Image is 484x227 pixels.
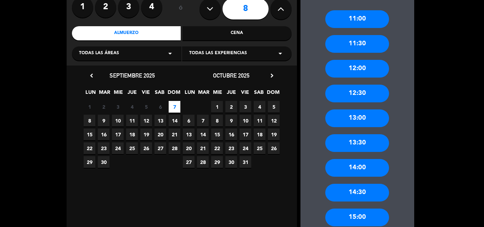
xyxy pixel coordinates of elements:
span: 2 [98,101,109,113]
span: 7 [169,101,180,113]
span: 22 [84,142,95,154]
span: 10 [240,115,251,126]
div: Almuerzo [72,26,181,40]
span: MIE [112,88,124,100]
span: DOM [267,88,278,100]
span: 29 [211,156,223,168]
span: 27 [183,156,195,168]
span: octubre 2025 [213,72,249,79]
span: 15 [211,129,223,140]
span: 31 [240,156,251,168]
span: 11 [126,115,138,126]
span: 26 [268,142,280,154]
span: 8 [211,115,223,126]
span: 9 [98,115,109,126]
span: 28 [197,156,209,168]
span: VIE [239,88,251,100]
span: 8 [84,115,95,126]
span: JUE [126,88,138,100]
span: 24 [240,142,251,154]
span: 28 [169,142,180,154]
span: MAR [198,88,209,100]
span: LUN [85,88,96,100]
i: arrow_drop_down [276,49,285,58]
span: 24 [112,142,124,154]
span: 20 [154,129,166,140]
span: DOM [168,88,179,100]
span: 26 [140,142,152,154]
span: 5 [268,101,280,113]
span: 16 [225,129,237,140]
div: 13:30 [325,134,389,152]
div: 11:30 [325,35,389,53]
span: 3 [240,101,251,113]
div: 13:00 [325,109,389,127]
span: MIE [212,88,223,100]
span: JUE [225,88,237,100]
span: 15 [84,129,95,140]
div: 11:00 [325,10,389,28]
span: 30 [225,156,237,168]
span: 17 [240,129,251,140]
span: 12 [268,115,280,126]
span: Todas las áreas [79,50,119,57]
span: septiembre 2025 [109,72,155,79]
span: 27 [154,142,166,154]
div: Cena [182,26,292,40]
span: 23 [98,142,109,154]
i: arrow_drop_down [166,49,174,58]
span: 4 [254,101,265,113]
span: 25 [126,142,138,154]
span: 5 [140,101,152,113]
i: chevron_left [88,72,95,79]
span: 21 [197,142,209,154]
span: 29 [84,156,95,168]
div: 12:30 [325,85,389,102]
span: 1 [84,101,95,113]
span: 14 [197,129,209,140]
span: 12 [140,115,152,126]
span: 4 [126,101,138,113]
span: 25 [254,142,265,154]
span: 17 [112,129,124,140]
span: 21 [169,129,180,140]
span: 22 [211,142,223,154]
span: 18 [254,129,265,140]
span: 30 [98,156,109,168]
span: 1 [211,101,223,113]
span: 7 [197,115,209,126]
span: Todas las experiencias [189,50,247,57]
span: 11 [254,115,265,126]
span: 13 [154,115,166,126]
span: 20 [183,142,195,154]
div: 15:00 [325,209,389,226]
span: VIE [140,88,152,100]
div: 12:00 [325,60,389,78]
span: 9 [225,115,237,126]
div: 14:00 [325,159,389,177]
span: SAB [253,88,265,100]
span: 19 [140,129,152,140]
span: SAB [154,88,165,100]
i: chevron_right [268,72,276,79]
span: 18 [126,129,138,140]
span: 19 [268,129,280,140]
span: 6 [154,101,166,113]
span: 10 [112,115,124,126]
span: 23 [225,142,237,154]
span: 3 [112,101,124,113]
span: 16 [98,129,109,140]
span: 14 [169,115,180,126]
span: 2 [225,101,237,113]
div: 14:30 [325,184,389,202]
span: MAR [99,88,110,100]
span: 6 [183,115,195,126]
span: 13 [183,129,195,140]
span: LUN [184,88,196,100]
